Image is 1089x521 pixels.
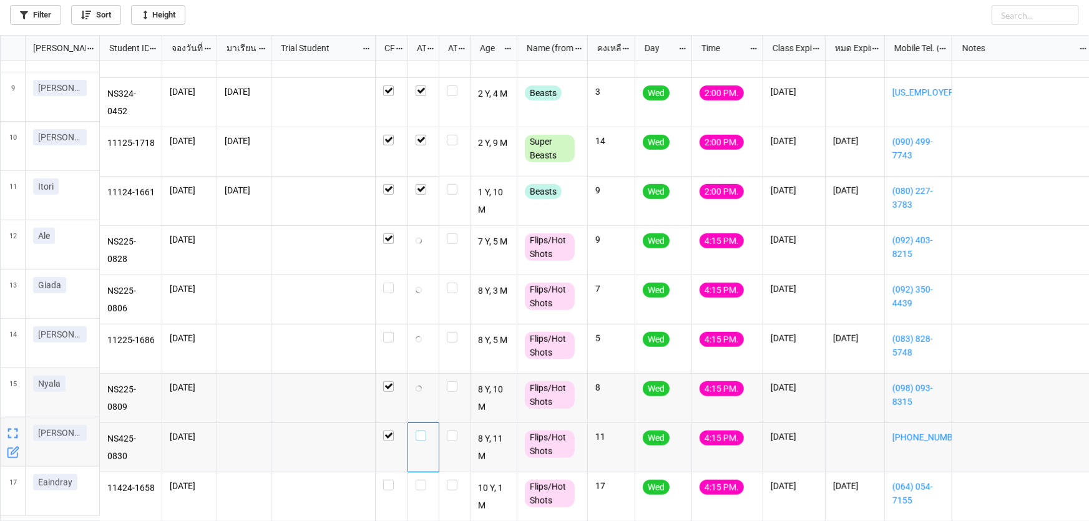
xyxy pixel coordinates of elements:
[828,41,871,55] div: หมด Expired date (from [PERSON_NAME] Name)
[595,184,627,197] p: 9
[992,5,1079,25] input: Search...
[771,184,818,197] p: [DATE]
[771,85,818,98] p: [DATE]
[525,480,575,507] div: Flips/Hot Shots
[525,85,562,100] div: Beasts
[107,431,155,464] p: NS425-0830
[38,328,82,341] p: [PERSON_NAME]
[519,41,574,55] div: Name (from Class)
[892,184,944,212] a: (080) 227-3783
[26,41,86,55] div: [PERSON_NAME] Name
[71,5,121,25] a: Sort
[833,135,877,147] p: [DATE]
[107,233,155,267] p: NS225-0828
[771,431,818,443] p: [DATE]
[525,135,575,162] div: Super Beasts
[892,381,944,409] a: (098) 093-8315
[107,332,155,349] p: 11225-1686
[107,85,155,119] p: NS324-0452
[478,233,510,251] p: 7 Y, 5 M
[771,283,818,295] p: [DATE]
[643,431,670,446] div: Wed
[700,480,744,495] div: 4:15 PM.
[9,270,17,318] span: 13
[225,135,263,147] p: [DATE]
[38,476,72,489] p: Eaindray
[595,332,627,344] p: 5
[525,184,562,199] div: Beasts
[637,41,678,55] div: Day
[225,85,263,98] p: [DATE]
[38,82,82,94] p: [PERSON_NAME]
[525,332,575,359] div: Flips/Hot Shots
[409,41,427,55] div: ATT
[11,72,15,121] span: 9
[595,480,627,492] p: 17
[833,184,877,197] p: [DATE]
[478,480,510,514] p: 10 Y, 1 M
[771,381,818,394] p: [DATE]
[478,332,510,349] p: 8 Y, 5 M
[765,41,812,55] div: Class Expiration
[472,41,504,55] div: Age
[170,135,209,147] p: [DATE]
[887,41,939,55] div: Mobile Tel. (from Nick Name)
[525,283,575,310] div: Flips/Hot Shots
[102,41,149,55] div: Student ID (from [PERSON_NAME] Name)
[525,233,575,261] div: Flips/Hot Shots
[643,381,670,396] div: Wed
[771,332,818,344] p: [DATE]
[595,233,627,246] p: 9
[170,283,209,295] p: [DATE]
[273,41,361,55] div: Trial Student
[643,283,670,298] div: Wed
[38,427,82,439] p: [PERSON_NAME]
[170,332,209,344] p: [DATE]
[478,283,510,300] p: 8 Y, 3 M
[478,381,510,415] p: 8 Y, 10 M
[700,184,744,199] div: 2:00 PM.
[595,431,627,443] p: 11
[771,233,818,246] p: [DATE]
[164,41,204,55] div: จองวันที่
[892,332,944,359] a: (083) 828-5748
[595,381,627,394] p: 8
[38,230,50,242] p: Ale
[107,381,155,415] p: NS225-0809
[377,41,395,55] div: CF
[833,332,877,344] p: [DATE]
[9,368,17,417] span: 15
[107,283,155,316] p: NS225-0806
[595,135,627,147] p: 14
[38,180,54,193] p: Itori
[833,480,877,492] p: [DATE]
[700,332,744,347] div: 4:15 PM.
[170,480,209,492] p: [DATE]
[107,480,155,497] p: 11424-1658
[892,233,944,261] a: (092) 403-8215
[9,220,17,269] span: 12
[170,233,209,246] p: [DATE]
[700,135,744,150] div: 2:00 PM.
[700,233,744,248] div: 4:15 PM.
[478,184,510,218] p: 1 Y, 10 M
[892,283,944,310] a: (092) 350-4439
[478,135,510,152] p: 2 Y, 9 M
[595,283,627,295] p: 7
[225,184,263,197] p: [DATE]
[643,85,670,100] div: Wed
[1,36,100,61] div: grid
[219,41,258,55] div: มาเรียน
[170,184,209,197] p: [DATE]
[525,381,575,409] div: Flips/Hot Shots
[525,431,575,458] div: Flips/Hot Shots
[892,135,944,162] a: (090) 499-7743
[700,85,744,100] div: 2:00 PM.
[892,480,944,507] a: (064) 054-7155
[892,85,944,99] a: [US_EMPLOYER_IDENTIFICATION_NUMBER]
[170,381,209,394] p: [DATE]
[700,431,744,446] div: 4:15 PM.
[700,283,744,298] div: 4:15 PM.
[9,467,17,515] span: 17
[170,431,209,443] p: [DATE]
